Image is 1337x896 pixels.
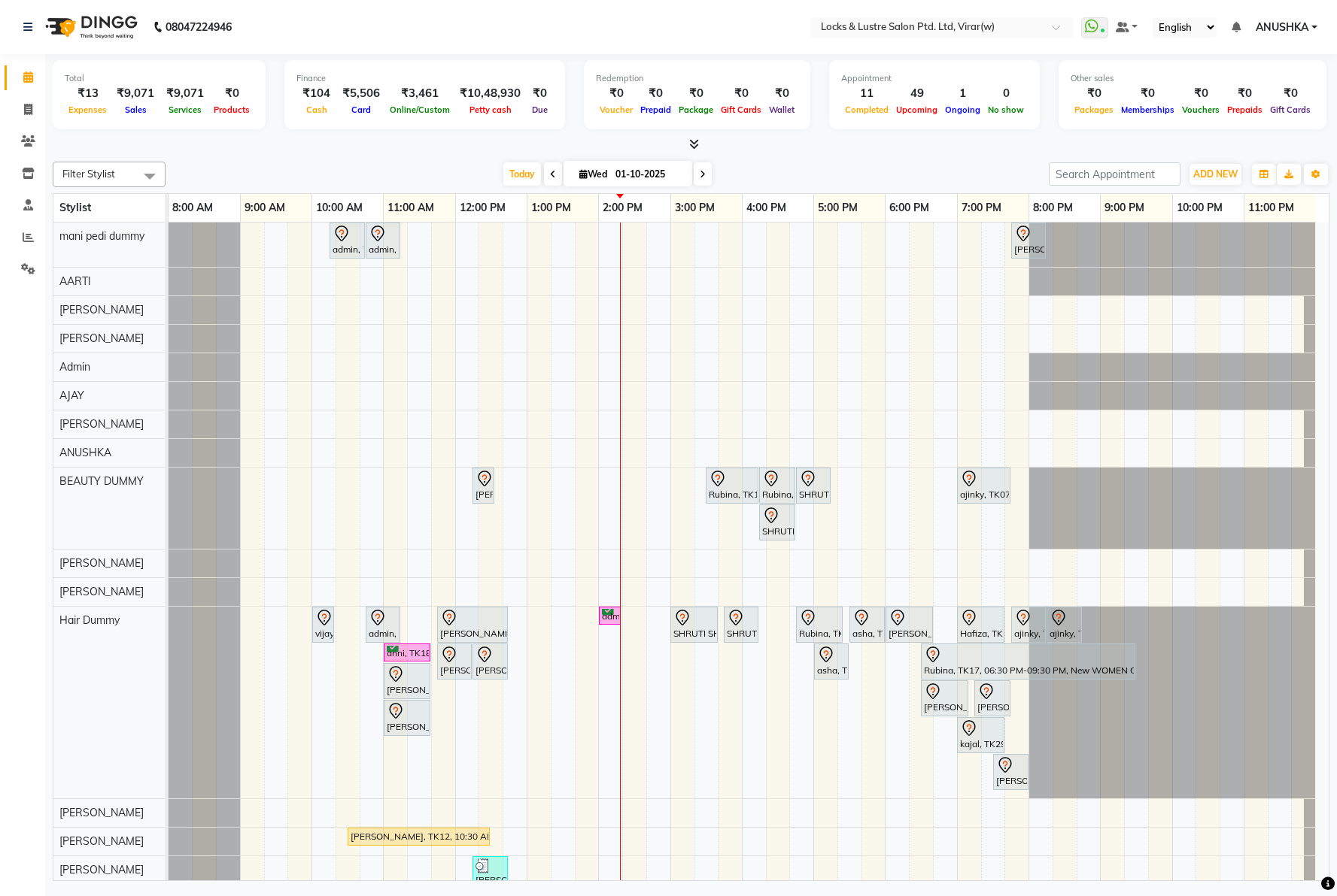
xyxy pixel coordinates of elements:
span: ADD NEW [1193,168,1238,180]
a: 1:00 PM [527,197,575,219]
input: Search Appointment [1049,162,1181,186]
a: 4:00 PM [743,197,790,219]
div: [PERSON_NAME], TK13, 11:45 AM-12:15 PM, New WOMENS HAIRWASH - L [439,646,470,677]
a: 9:00 PM [1101,197,1148,219]
div: ₹0 [1266,85,1314,102]
div: ₹0 [765,85,798,102]
span: Prepaids [1223,104,1266,115]
div: SHRUTI SHINDE, TK34, 04:15 PM-04:45 PM, DTAN BLEACH - FULL FACE - RAGAA [761,507,794,538]
span: Gift Cards [1266,104,1314,115]
span: Voucher [596,104,637,115]
div: ajinky, TK07, 08:15 PM-08:45 PM, [PERSON_NAME] H&B [1048,609,1080,640]
div: SHRUTI SHINDE, TK34, 04:45 PM-05:15 PM, DTAN BLEACH - FULL FACE - RAGAA [798,470,829,501]
div: kajal, TK29, 07:00 PM-07:40 PM, New WOMEN HAIRCUT 199 - OG [959,719,1003,751]
span: Products [210,104,254,115]
div: ₹0 [1117,85,1178,102]
div: 0 [984,85,1028,102]
div: Rubina, TK17, 04:45 PM-05:25 PM, MEN HAIRCUT ₹ 99- OG [798,609,841,640]
div: admin, TK15, 10:15 AM-10:45 AM, BASIC PEDICURE [331,225,363,256]
span: mani pedi dummy [59,229,144,243]
span: Ongoing [941,104,984,115]
span: Packages [1071,104,1117,115]
span: Completed [841,104,892,115]
span: Package [675,104,717,115]
span: ANUSHKA [59,446,111,459]
span: Wed [576,168,611,180]
a: 2:00 PM [599,197,646,219]
span: AJAY [59,389,84,402]
a: 8:00 PM [1029,197,1077,219]
div: 49 [892,85,941,102]
div: ₹0 [1178,85,1223,102]
div: ₹9,071 [111,85,160,102]
span: ANUSHKA [1256,20,1308,35]
span: [PERSON_NAME] [59,806,144,819]
span: Vouchers [1178,104,1223,115]
span: Prepaid [637,104,675,115]
div: [PERSON_NAME], TK22, 06:30 PM-07:10 PM, New WOMEN HAIRCUT 199 - OG [922,683,967,714]
div: ₹0 [717,85,765,102]
div: ₹104 [296,85,336,102]
b: 08047224946 [166,6,232,48]
span: [PERSON_NAME] [59,417,144,431]
div: [PERSON_NAME], TK05, 06:00 PM-06:40 PM, New WOMEN HAIRCUT 199 - OG [887,609,931,640]
div: admin, TK15, 10:45 AM-11:15 AM, BASIC MANICURE [367,225,399,256]
a: 3:00 PM [671,197,719,219]
a: 11:00 PM [1244,197,1298,219]
div: ₹9,071 [160,85,210,102]
span: Hair Dummy [59,613,120,627]
span: [PERSON_NAME] [59,585,144,598]
div: [PERSON_NAME], TK13, 12:15 PM-12:45 PM, New WOMENS STYLING IRONING [474,646,506,677]
span: Upcoming [892,104,941,115]
div: [PERSON_NAME], TK13, 12:15 PM-12:30 PM, Eyebrow [474,470,493,501]
a: 9:00 AM [241,197,289,219]
div: SHRUTI SHINDE, TK34, 03:00 PM-03:40 PM, New WOMEN HAIRCUT 199 - OG [672,609,716,640]
div: vijaya, TK02, 10:00 AM-10:01 AM, NANOPLASTIA SERVICE (DOROFEY) [314,609,333,640]
a: 6:00 PM [886,197,933,219]
div: [PERSON_NAME], TK13, 11:00 AM-11:40 AM, New WOMEN HAIRCUT 199 - OG [385,665,429,697]
div: [PERSON_NAME], TK22, 07:45 PM-08:15 PM, BASIC PEDICURE [1013,225,1044,256]
div: asha, TK26, 05:30 PM-06:00 PM, [PERSON_NAME] H&B [851,609,883,640]
div: Rubina, TK17, 03:30 PM-04:15 PM, 999 WAXING FH/UA/HL [707,470,757,501]
div: Total [65,72,254,85]
span: Stylist [59,201,91,214]
span: Cash [302,104,331,115]
div: ₹0 [596,85,637,102]
span: AARTI [59,274,91,288]
div: [PERSON_NAME] ., TK36, 12:15 PM-12:45 PM, PROMO MENS HAIRCUT - 99 (₹99) [474,858,506,887]
a: 10:00 AM [312,197,366,219]
div: Other sales [1071,72,1314,85]
div: ajinky, TK07, 07:45 PM-08:15 PM, [PERSON_NAME] H&B [1013,609,1044,640]
span: [PERSON_NAME] [59,556,144,570]
div: ₹0 [527,85,553,102]
input: 2025-10-01 [611,163,686,186]
div: [PERSON_NAME], TK19, 11:00 AM-11:40 AM, New WOMEN HAIRCUT 199 - OG [385,702,429,734]
div: ₹0 [1071,85,1117,102]
span: Wallet [765,104,798,115]
div: asha, TK26, 05:00 PM-05:30 PM, [PERSON_NAME] H&B [816,646,847,677]
div: Rubina, TK17, 04:15 PM-04:45 PM, 799-CLASSIC FACIAL [761,470,794,501]
a: 8:00 AM [169,197,217,219]
div: [PERSON_NAME], TK22, 07:15 PM-07:45 PM, [PERSON_NAME] H&B [976,683,1009,714]
button: ADD NEW [1190,164,1241,185]
span: Sales [121,104,150,115]
span: Petty cash [466,104,515,115]
span: [PERSON_NAME] [59,303,144,316]
span: Expenses [65,104,111,115]
span: Admin [59,360,90,374]
span: Online/Custom [386,104,454,115]
span: [PERSON_NAME] [59,863,144,876]
span: No show [984,104,1028,115]
img: logo [38,6,141,48]
span: BEAUTY DUMMY [59,474,144,488]
div: admin, TK15, 10:45 AM-11:15 AM, New WOMENS HAIRWASH - L [367,609,399,640]
div: Finance [296,72,553,85]
div: anni, TK18, 11:00 AM-11:40 AM, New WOMEN HAIRCUT 199 - OG [385,646,429,660]
div: ₹13 [65,85,111,102]
div: Redemption [596,72,798,85]
div: admin, TK09, 02:00 PM-02:15 PM, Manicure - 199 [600,609,619,623]
div: SHRUTI SHINDE, TK34, 03:45 PM-04:15 PM, [PERSON_NAME] H&B [725,609,757,640]
div: ajinky, TK07, 07:00 PM-07:45 PM, 999 WAXING FH/UA/HL [959,470,1009,501]
a: 12:00 PM [456,197,509,219]
a: 10:00 PM [1173,197,1226,219]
